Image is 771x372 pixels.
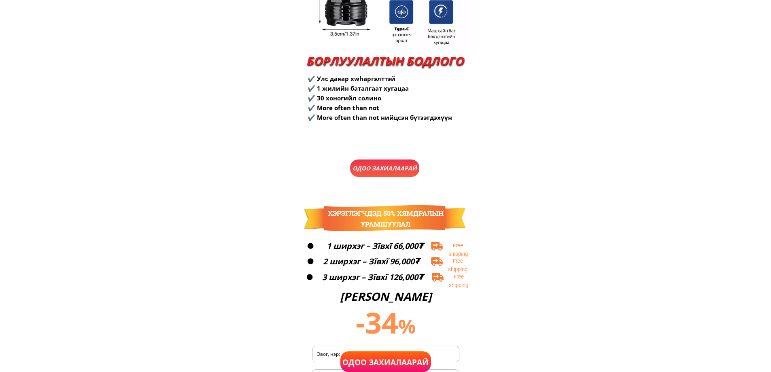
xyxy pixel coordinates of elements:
[308,94,381,102] font: ✔️ 30 хоногийл солино
[308,74,395,83] font: ✔️ Улс даяар хwhaргэлттэй
[338,356,433,368] font: Одоо захиалаарай
[349,164,420,172] font: Одоо захиалаарай
[323,256,420,267] font: 2 ширхэг – Зĩвхĩ 96,000₮
[308,104,379,112] font: ✔️ More often than not
[340,289,431,304] font: [PERSON_NAME]
[308,84,409,92] font: ✔️ 1 жилийн баталгаат хугацаа
[314,346,457,362] input: Овог, нэр:
[448,242,468,257] font: Free shipping
[449,274,468,288] font: Free shipping
[398,313,416,339] font: %
[322,272,423,283] font: 3 ширхэг – Зĩвхĩ 126,000₮
[328,209,444,229] font: Хэрэглэгчдэд 50% хямдралын урамшуулал
[306,53,463,68] font: БОРЛУУЛАЛТЫН БОДЛОГО
[327,240,423,251] font: 1 ширхэг – Зĩвхĩ 66,000₮
[308,113,452,121] font: ✔️ More often than not нийцсэн бүтээгдэхүүн
[356,302,398,342] font: -34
